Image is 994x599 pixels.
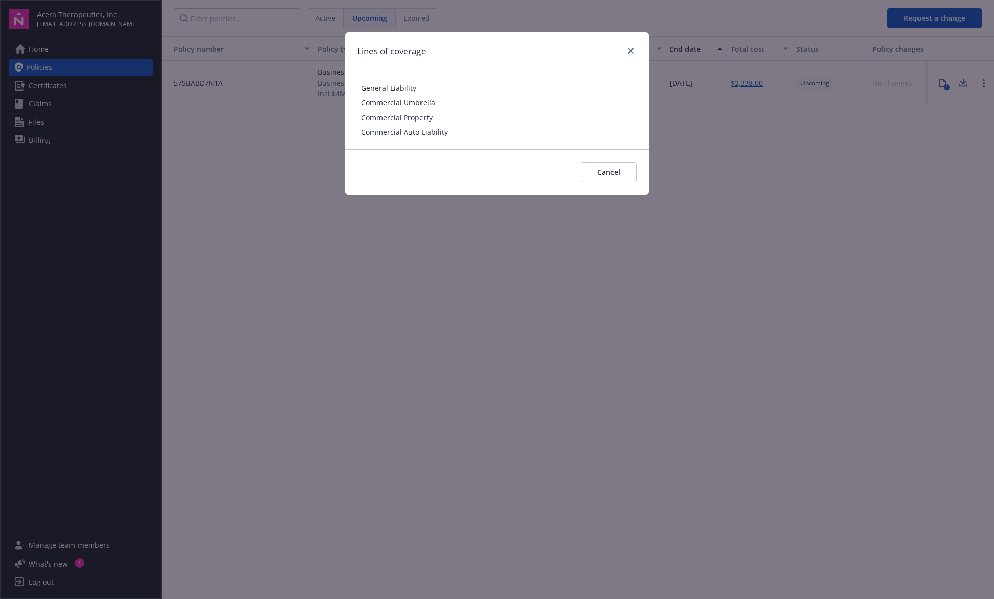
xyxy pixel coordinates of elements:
[361,83,633,93] span: General Liability
[581,162,637,182] button: Cancel
[357,45,426,58] h1: Lines of coverage
[625,45,637,57] a: close
[361,112,633,123] span: Commercial Property
[361,127,633,137] span: Commercial Auto Liability
[361,97,633,108] span: Commercial Umbrella
[597,167,620,177] span: Cancel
